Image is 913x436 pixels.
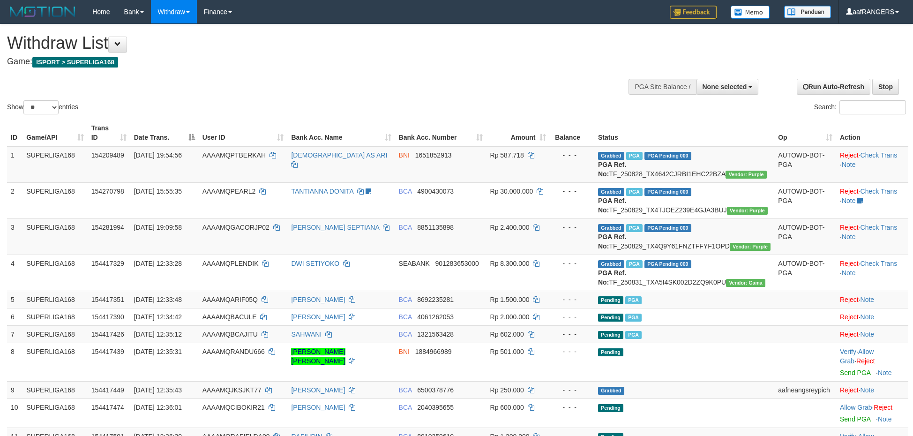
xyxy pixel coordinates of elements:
[836,381,908,398] td: ·
[594,120,774,146] th: Status
[490,348,524,355] span: Rp 501.000
[554,223,591,232] div: - - -
[415,151,452,159] span: Copy 1651852913 to clipboard
[291,151,387,159] a: [DEMOGRAPHIC_DATA] AS ARI
[22,381,87,398] td: SUPERLIGA168
[840,260,859,267] a: Reject
[598,224,624,232] span: Grabbed
[417,331,454,338] span: Copy 1321563428 to clipboard
[598,161,626,178] b: PGA Ref. No:
[199,120,288,146] th: User ID: activate to sort column ascending
[490,224,530,231] span: Rp 2.400.000
[731,6,770,19] img: Button%20Memo.svg
[287,120,395,146] th: Bank Acc. Name: activate to sort column ascending
[598,348,623,356] span: Pending
[856,357,875,365] a: Reject
[774,146,836,183] td: AUTOWD-BOT-PGA
[291,348,345,365] a: [PERSON_NAME] [PERSON_NAME]
[594,218,774,255] td: TF_250829_TX4Q9Y61FNZTFFYF1OPD
[399,348,410,355] span: BNI
[490,260,530,267] span: Rp 8.300.000
[598,152,624,160] span: Grabbed
[291,260,339,267] a: DWI SETIYOKO
[202,348,265,355] span: AAAAMQRANDU666
[836,255,908,291] td: · ·
[554,259,591,268] div: - - -
[7,5,78,19] img: MOTION_logo.png
[840,348,874,365] a: Allow Grab
[7,398,22,428] td: 10
[7,381,22,398] td: 9
[435,260,479,267] span: Copy 901283653000 to clipboard
[134,386,182,394] span: [DATE] 12:35:43
[730,243,771,251] span: Vendor URL: https://trx4.1velocity.biz
[872,79,899,95] a: Stop
[202,331,258,338] span: AAAAMQBCAJITU
[417,296,454,303] span: Copy 8692235281 to clipboard
[598,260,624,268] span: Grabbed
[490,386,524,394] span: Rp 250.000
[22,398,87,428] td: SUPERLIGA168
[91,296,124,303] span: 154417351
[874,404,892,411] a: Reject
[134,224,182,231] span: [DATE] 19:09:58
[840,313,859,321] a: Reject
[878,369,892,376] a: Note
[291,224,379,231] a: [PERSON_NAME] SEPTIANA
[594,255,774,291] td: TF_250831_TXA5I4SK002D2ZQ9K0PU
[202,260,259,267] span: AAAAMQPLENDIK
[88,120,130,146] th: Trans ID: activate to sort column ascending
[22,308,87,325] td: SUPERLIGA168
[91,386,124,394] span: 154417449
[840,224,859,231] a: Reject
[836,146,908,183] td: · ·
[291,188,353,195] a: TANTIANNA DONITA
[399,260,430,267] span: SEABANK
[726,279,765,287] span: Vendor URL: https://trx31.1velocity.biz
[7,291,22,308] td: 5
[202,188,256,195] span: AAAAMQPEARL2
[670,6,717,19] img: Feedback.jpg
[598,314,623,322] span: Pending
[554,150,591,160] div: - - -
[842,197,856,204] a: Note
[774,120,836,146] th: Op: activate to sort column ascending
[202,224,269,231] span: AAAAMQGACORJP02
[840,415,870,423] a: Send PGA
[22,325,87,343] td: SUPERLIGA168
[291,331,322,338] a: SAHWANI
[598,188,624,196] span: Grabbed
[7,100,78,114] label: Show entries
[291,313,345,321] a: [PERSON_NAME]
[797,79,870,95] a: Run Auto-Refresh
[415,348,452,355] span: Copy 1884966989 to clipboard
[626,260,643,268] span: Marked by aafsengchandara
[861,331,875,338] a: Note
[861,296,875,303] a: Note
[836,182,908,218] td: · ·
[202,404,265,411] span: AAAAMQCIBOKIR21
[22,255,87,291] td: SUPERLIGA168
[7,255,22,291] td: 4
[202,151,266,159] span: AAAAMQPTBERKAH
[625,296,642,304] span: Marked by aafsoycanthlai
[134,404,182,411] span: [DATE] 12:36:01
[399,151,410,159] span: BNI
[644,224,691,232] span: PGA Pending
[291,386,345,394] a: [PERSON_NAME]
[22,120,87,146] th: Game/API: activate to sort column ascending
[399,331,412,338] span: BCA
[134,260,182,267] span: [DATE] 12:33:28
[91,348,124,355] span: 154417439
[7,146,22,183] td: 1
[417,386,454,394] span: Copy 6500378776 to clipboard
[626,224,643,232] span: Marked by aafnonsreyleab
[490,151,524,159] span: Rp 587.718
[840,386,859,394] a: Reject
[625,314,642,322] span: Marked by aafsoycanthlai
[291,404,345,411] a: [PERSON_NAME]
[840,369,870,376] a: Send PGA
[134,331,182,338] span: [DATE] 12:35:12
[134,296,182,303] span: [DATE] 12:33:48
[399,386,412,394] span: BCA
